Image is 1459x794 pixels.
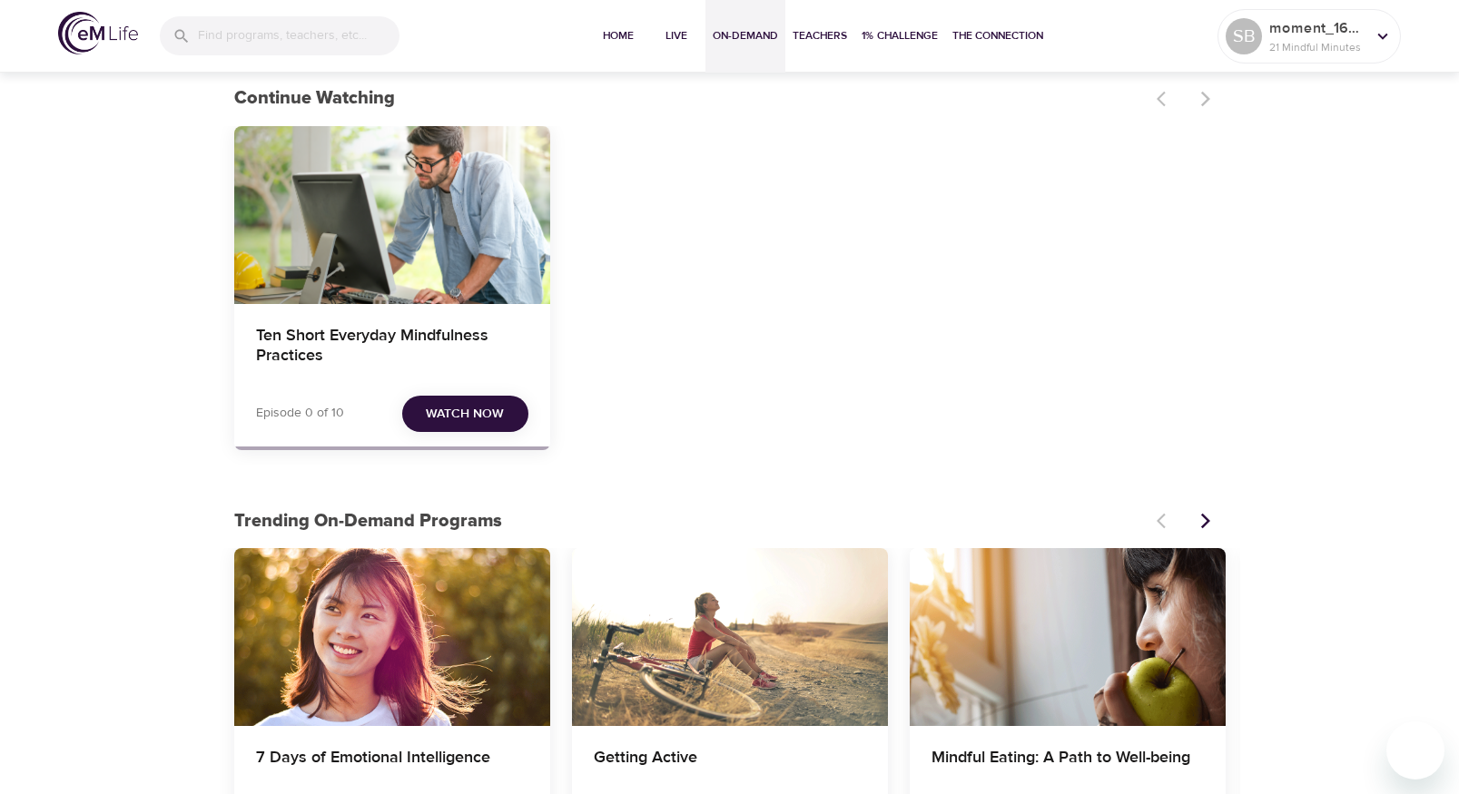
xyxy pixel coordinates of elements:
[234,88,1146,109] h3: Continue Watching
[862,26,938,45] span: 1% Challenge
[198,16,399,55] input: Find programs, teachers, etc...
[952,26,1043,45] span: The Connection
[234,507,1146,534] p: Trending On-Demand Programs
[932,748,1204,791] h4: Mindful Eating: A Path to Well-being
[910,548,1226,726] button: Mindful Eating: A Path to Well-being
[1269,39,1365,55] p: 21 Mindful Minutes
[1186,501,1226,541] button: Next items
[572,548,888,726] button: Getting Active
[1386,721,1444,779] iframe: Button to launch messaging window
[256,748,528,791] h4: 7 Days of Emotional Intelligence
[426,403,504,426] span: Watch Now
[58,12,138,54] img: logo
[234,548,550,726] button: 7 Days of Emotional Intelligence
[234,126,550,304] button: Ten Short Everyday Mindfulness Practices
[596,26,640,45] span: Home
[713,26,778,45] span: On-Demand
[402,396,528,433] button: Watch Now
[256,326,528,369] h4: Ten Short Everyday Mindfulness Practices
[793,26,847,45] span: Teachers
[1269,17,1365,39] p: moment_1627486965
[256,404,344,423] p: Episode 0 of 10
[594,748,866,791] h4: Getting Active
[655,26,698,45] span: Live
[1226,18,1262,54] div: SB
